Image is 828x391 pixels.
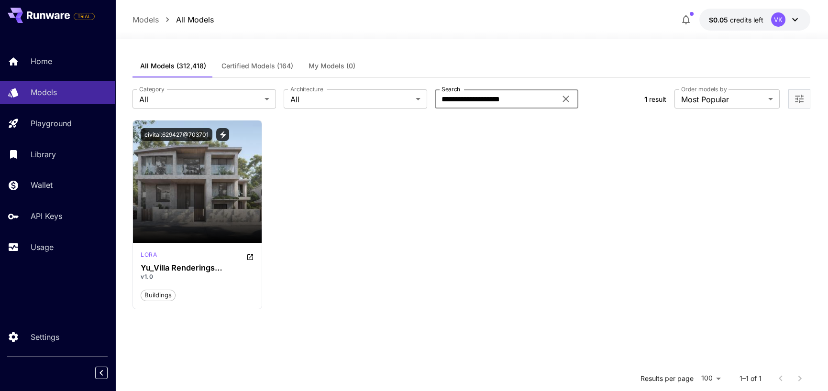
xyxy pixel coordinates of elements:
p: 1–1 of 1 [740,374,762,383]
span: result [649,95,666,103]
span: All Models (312,418) [140,62,206,70]
span: buildings [141,291,175,300]
span: Add your payment card to enable full platform functionality. [74,11,95,22]
span: 1 [644,95,647,103]
p: Playground [31,118,72,129]
p: Library [31,149,56,160]
div: $0.05 [709,15,763,25]
p: API Keys [31,210,62,222]
span: All [290,94,412,105]
div: Yu_Villa Renderings LoRA for Stable Diffusion 1.5 [141,263,254,272]
p: Models [31,87,57,98]
span: credits left [730,16,763,24]
button: View trigger words [216,128,229,141]
label: Order models by [681,85,727,93]
div: 100 [697,371,724,385]
button: buildings [141,289,176,301]
label: Architecture [290,85,323,93]
button: $0.05VK [699,9,810,31]
p: Wallet [31,179,53,191]
div: Collapse sidebar [102,364,115,381]
div: SD 1.5 [141,250,157,262]
span: TRIAL [74,13,94,20]
button: Open more filters [794,93,805,105]
p: v1.0 [141,272,254,281]
button: civitai:629427@703701 [141,128,212,141]
button: Collapse sidebar [95,367,108,379]
span: All [139,94,261,105]
button: Open in CivitAI [246,250,254,262]
span: Most Popular [681,94,764,105]
p: Home [31,55,52,67]
span: Certified Models (164) [221,62,293,70]
span: $0.05 [709,16,730,24]
h3: Yu_Villa Renderings [PERSON_NAME] for Stable Diffusion 1.5 [141,263,254,272]
p: Results per page [640,374,694,383]
a: Models [132,14,159,25]
nav: breadcrumb [132,14,214,25]
p: lora [141,250,157,259]
a: All Models [176,14,214,25]
label: Category [139,85,165,93]
span: My Models (0) [309,62,355,70]
p: Settings [31,331,59,343]
div: VK [771,12,785,27]
p: Usage [31,241,54,253]
label: Search [442,85,460,93]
